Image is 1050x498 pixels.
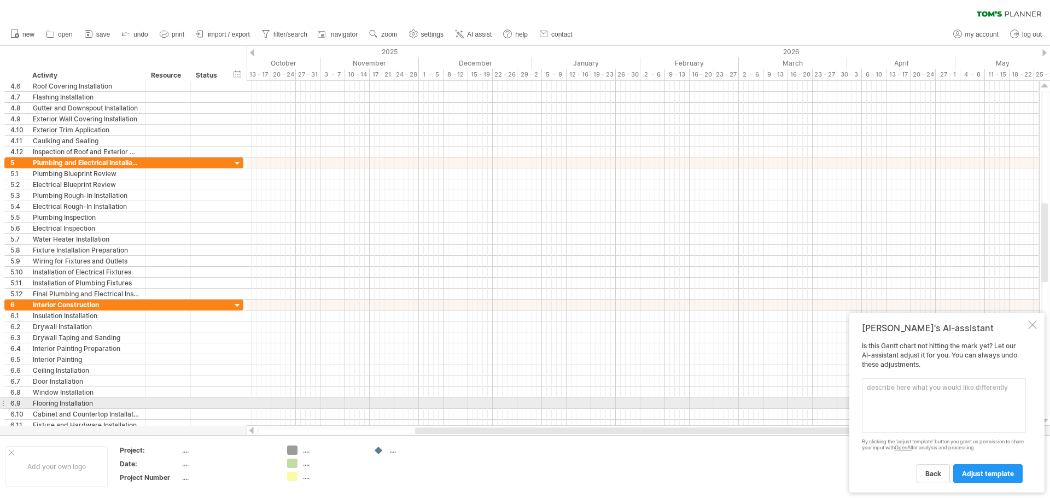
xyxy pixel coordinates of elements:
a: my account [950,27,1002,42]
div: Flashing Installation [33,92,140,102]
div: 4.6 [10,81,27,91]
div: 9 - 13 [665,69,690,80]
div: Door Installation [33,376,140,386]
div: Installation of Electrical Fixtures [33,267,140,277]
div: Window Installation [33,387,140,397]
div: Project: [120,446,180,455]
div: Interior Painting Preparation [33,343,140,354]
div: 5.8 [10,245,27,255]
div: Ceiling Installation [33,365,140,376]
div: 6.8 [10,387,27,397]
div: January 2026 [532,57,640,69]
div: Drywall Taping and Sanding [33,332,140,343]
div: 6.10 [10,409,27,419]
div: 5.2 [10,179,27,190]
div: February 2026 [640,57,739,69]
div: Interior Construction [33,300,140,310]
div: 5.11 [10,278,27,288]
div: 4.11 [10,136,27,146]
div: 1 - 5 [419,69,444,80]
div: 17 - 21 [370,69,394,80]
div: 15 - 19 [468,69,493,80]
span: settings [421,31,444,38]
div: 6.1 [10,310,27,321]
div: Flooring Installation [33,398,140,408]
div: Exterior Wall Covering Installation [33,114,140,124]
div: [PERSON_NAME]'s AI-assistant [862,323,1026,333]
div: 5.9 [10,256,27,266]
div: 6 - 10 [862,69,886,80]
div: 22 - 26 [493,69,517,80]
a: zoom [366,27,400,42]
div: 6.6 [10,365,27,376]
div: 13 - 17 [886,69,911,80]
div: 20 - 24 [911,69,936,80]
div: 5.3 [10,190,27,201]
div: 23 - 27 [714,69,739,80]
div: Exterior Trim Application [33,125,140,135]
div: Status [196,70,220,81]
div: Plumbing Inspection [33,212,140,222]
div: 29 - 2 [517,69,542,80]
a: adjust template [953,464,1023,483]
div: 13 - 17 [247,69,271,80]
span: adjust template [962,470,1014,478]
div: 27 - 1 [936,69,960,80]
div: Roof Covering Installation [33,81,140,91]
div: Wiring for Fixtures and Outlets [33,256,140,266]
div: Date: [120,459,180,468]
div: Water Heater Installation [33,234,140,244]
div: .... [182,459,274,468]
div: .... [303,472,363,481]
div: Is this Gantt chart not hitting the mark yet? Let our AI-assistant adjust it for you. You can alw... [862,342,1026,483]
span: new [22,31,34,38]
div: Project Number [120,473,180,482]
div: Add your own logo [5,446,108,487]
div: 16 - 20 [690,69,714,80]
span: undo [133,31,148,38]
a: settings [406,27,447,42]
a: undo [119,27,151,42]
span: import / export [208,31,250,38]
div: Resource [151,70,184,81]
div: Gutter and Downspout Installation [33,103,140,113]
div: Plumbing Blueprint Review [33,168,140,179]
a: new [8,27,38,42]
div: Plumbing and Electrical Installation [33,157,140,168]
div: 5 [10,157,27,168]
div: .... [389,446,449,455]
div: 5 - 9 [542,69,567,80]
a: save [81,27,113,42]
div: 6.11 [10,420,27,430]
a: navigator [316,27,361,42]
span: back [925,470,941,478]
div: December 2025 [419,57,532,69]
div: 9 - 13 [763,69,788,80]
div: October 2025 [207,57,320,69]
div: 3 - 7 [320,69,345,80]
div: 30 - 3 [837,69,862,80]
span: AI assist [467,31,492,38]
div: 4.12 [10,147,27,157]
a: log out [1007,27,1045,42]
div: Caulking and Sealing [33,136,140,146]
div: 4.10 [10,125,27,135]
span: save [96,31,110,38]
div: .... [303,446,363,455]
div: April 2026 [847,57,955,69]
span: navigator [331,31,358,38]
div: 20 - 24 [271,69,296,80]
div: 6.3 [10,332,27,343]
div: Drywall Installation [33,321,140,332]
div: November 2025 [320,57,419,69]
span: contact [551,31,573,38]
div: 24 - 28 [394,69,419,80]
div: 16 - 20 [788,69,813,80]
span: log out [1022,31,1042,38]
div: 12 - 16 [567,69,591,80]
a: contact [536,27,576,42]
div: Fixture Installation Preparation [33,245,140,255]
div: 4 - 8 [960,69,985,80]
div: Cabinet and Countertop Installation [33,409,140,419]
div: 6.4 [10,343,27,354]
